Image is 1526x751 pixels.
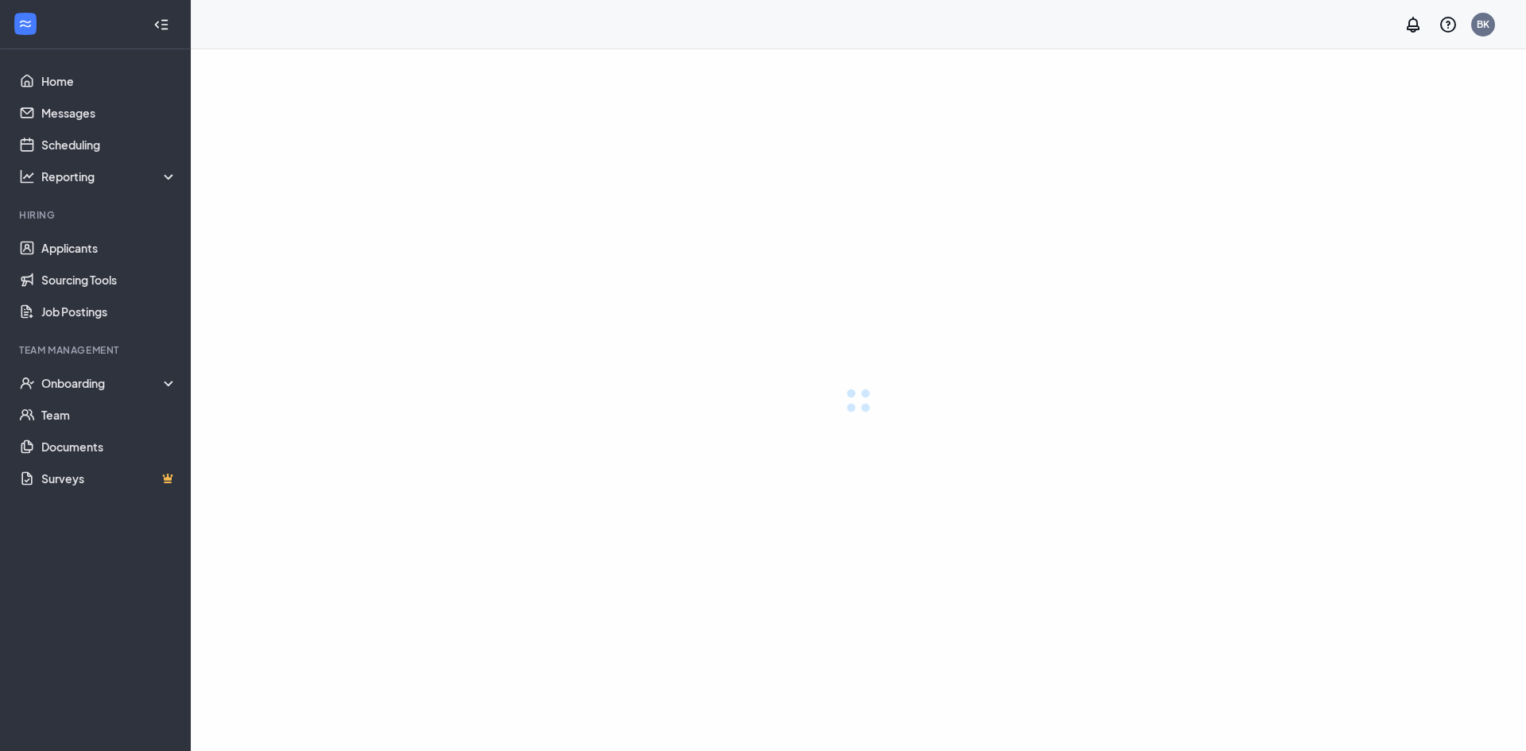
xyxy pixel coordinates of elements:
[19,343,174,357] div: Team Management
[19,168,35,184] svg: Analysis
[41,431,177,463] a: Documents
[17,16,33,32] svg: WorkstreamLogo
[1404,15,1423,34] svg: Notifications
[1477,17,1489,31] div: BK
[1439,15,1458,34] svg: QuestionInfo
[19,375,35,391] svg: UserCheck
[19,208,174,222] div: Hiring
[41,97,177,129] a: Messages
[41,264,177,296] a: Sourcing Tools
[41,168,178,184] div: Reporting
[41,296,177,327] a: Job Postings
[153,17,169,33] svg: Collapse
[41,232,177,264] a: Applicants
[41,65,177,97] a: Home
[41,399,177,431] a: Team
[41,375,178,391] div: Onboarding
[41,129,177,161] a: Scheduling
[41,463,177,494] a: SurveysCrown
